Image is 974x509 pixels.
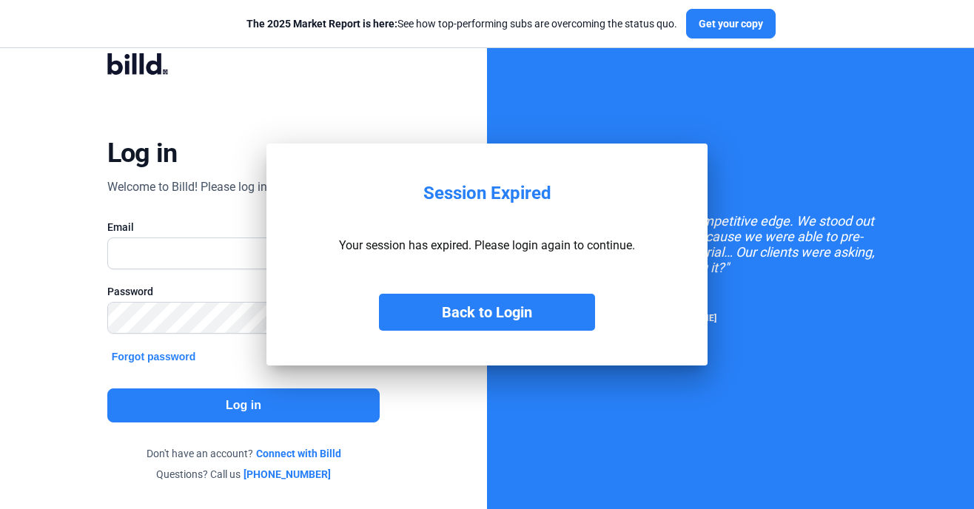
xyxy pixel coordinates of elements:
div: Don't have an account? [107,446,380,461]
div: "Billd gave us a huge competitive edge. We stood out from the competition because we were able to... [564,213,897,275]
div: Session Expired [423,183,551,204]
a: Connect with Billd [256,446,341,461]
div: See how top-performing subs are overcoming the status quo. [246,16,677,31]
button: Back to Login [379,294,595,331]
button: Log in [107,388,380,422]
p: Your session has expired. Please login again to continue. [339,238,635,252]
button: Forgot password [107,348,201,365]
div: Welcome to Billd! Please log in to continue. [107,178,332,196]
span: The 2025 Market Report is here: [246,18,397,30]
div: Password [107,284,380,299]
button: Get your copy [686,9,776,38]
div: Log in [107,137,178,169]
a: [PHONE_NUMBER] [243,467,331,482]
div: Questions? Call us [107,467,380,482]
div: Email [107,220,380,235]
